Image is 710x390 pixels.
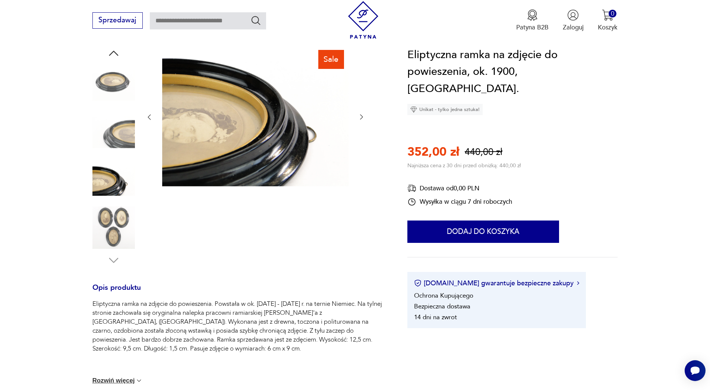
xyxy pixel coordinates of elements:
div: Dostawa od 0,00 PLN [407,184,512,193]
li: 14 dni na zwrot [414,313,457,321]
li: Ochrona Kupującego [414,291,473,300]
img: chevron down [135,377,143,384]
p: Najniższa cena z 30 dni przed obniżką: 440,00 zł [407,162,521,169]
img: Zdjęcie produktu Eliptyczna ramka na zdjęcie do powieszenia, ok. 1900, Niemcy. [162,47,349,187]
p: 352,00 zł [407,144,459,160]
button: 0Koszyk [598,9,618,32]
button: Dodaj do koszyka [407,221,559,243]
button: Zaloguj [563,9,584,32]
img: Zdjęcie produktu Eliptyczna ramka na zdjęcie do powieszenia, ok. 1900, Niemcy. [92,159,135,201]
button: [DOMAIN_NAME] gwarantuje bezpieczne zakupy [414,279,579,288]
div: Wysyłka w ciągu 7 dni roboczych [407,197,512,206]
img: Ikona strzałki w prawo [577,281,579,285]
button: Patyna B2B [516,9,549,32]
iframe: Smartsupp widget button [685,360,706,381]
h3: Opis produktu [92,285,386,300]
h1: Eliptyczna ramka na zdjęcie do powieszenia, ok. 1900, [GEOGRAPHIC_DATA]. [407,47,618,98]
p: Zaloguj [563,23,584,32]
img: Ikonka użytkownika [567,9,579,21]
button: Rozwiń więcej [92,377,143,384]
p: 440,00 zł [465,146,502,159]
img: Zdjęcie produktu Eliptyczna ramka na zdjęcie do powieszenia, ok. 1900, Niemcy. [92,206,135,248]
a: Sprzedawaj [92,18,143,24]
a: Ikona medaluPatyna B2B [516,9,549,32]
img: Ikona koszyka [602,9,613,21]
img: Zdjęcie produktu Eliptyczna ramka na zdjęcie do powieszenia, ok. 1900, Niemcy. [92,64,135,106]
p: Koszyk [598,23,618,32]
button: Szukaj [250,15,261,26]
button: Sprzedawaj [92,12,143,29]
img: Patyna - sklep z meblami i dekoracjami vintage [344,1,382,39]
img: Ikona dostawy [407,184,416,193]
p: Patyna B2B [516,23,549,32]
div: Unikat - tylko jedna sztuka! [407,104,483,115]
img: Zdjęcie produktu Eliptyczna ramka na zdjęcie do powieszenia, ok. 1900, Niemcy. [92,111,135,153]
div: Sale [318,50,344,69]
li: Bezpieczna dostawa [414,302,470,311]
div: 0 [609,10,616,18]
img: Ikona medalu [527,9,538,21]
p: Eliptyczna ramka na zdjęcie do powieszenia. Powstała w ok. [DATE] - [DATE] r. na ternie Niemiec. ... [92,299,386,353]
img: Ikona diamentu [410,106,417,113]
img: Ikona certyfikatu [414,279,422,287]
